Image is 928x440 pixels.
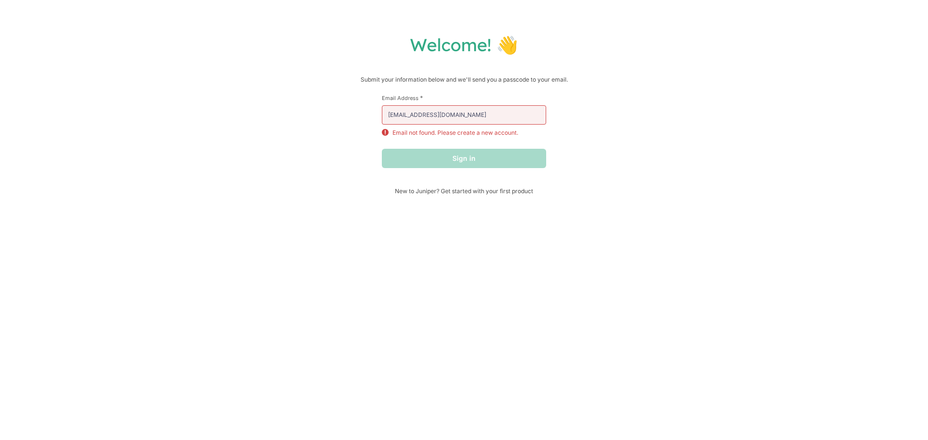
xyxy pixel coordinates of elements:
input: email@example.com [382,105,546,125]
span: New to Juniper? Get started with your first product [382,187,546,195]
span: This field is required. [420,94,423,101]
p: Email not found. Please create a new account. [392,128,518,137]
label: Email Address [382,94,546,101]
p: Submit your information below and we'll send you a passcode to your email. [10,75,918,85]
h1: Welcome! 👋 [10,34,918,56]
